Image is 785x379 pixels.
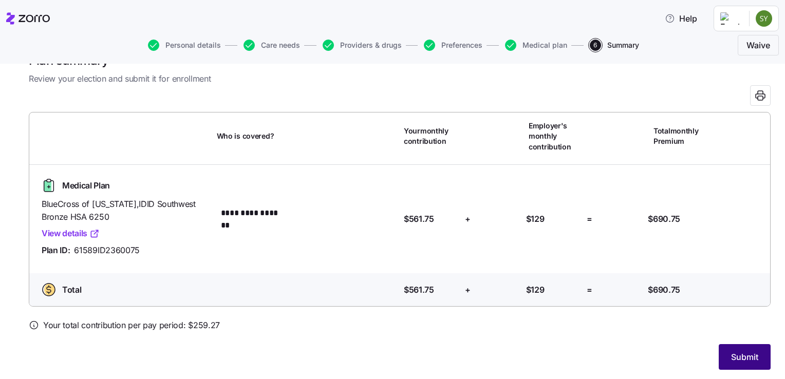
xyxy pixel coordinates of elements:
[590,40,601,51] span: 6
[465,283,471,296] span: +
[648,213,680,225] span: $690.75
[62,179,110,192] span: Medical Plan
[657,8,705,29] button: Help
[756,10,772,27] img: 31edd725558ec814797394f91140da44
[587,283,592,296] span: =
[340,42,402,49] span: Providers & drugs
[588,40,639,51] a: 6Summary
[244,40,300,51] button: Care needs
[241,40,300,51] a: Care needs
[441,42,482,49] span: Preferences
[148,40,221,51] button: Personal details
[42,244,70,257] span: Plan ID:
[424,40,482,51] button: Preferences
[465,213,471,225] span: +
[590,40,639,51] button: 6Summary
[653,126,708,147] span: Total monthly Premium
[731,351,758,363] span: Submit
[526,283,545,296] span: $129
[738,35,779,55] button: Waive
[746,39,770,51] span: Waive
[29,72,771,85] span: Review your election and submit it for enrollment
[719,344,771,370] button: Submit
[648,283,680,296] span: $690.75
[42,227,100,240] a: View details
[607,42,639,49] span: Summary
[146,40,221,51] a: Personal details
[503,40,567,51] a: Medical plan
[404,213,434,225] span: $561.75
[165,42,221,49] span: Personal details
[62,283,81,296] span: Total
[74,244,140,257] span: 61589ID2360075
[587,213,592,225] span: =
[43,319,220,332] span: Your total contribution per pay period: $ 259.27
[261,42,300,49] span: Care needs
[529,121,583,152] span: Employer's monthly contribution
[526,213,545,225] span: $129
[720,12,741,25] img: Employer logo
[42,198,209,223] span: BlueCross of [US_STATE] , IDID Southwest Bronze HSA 6250
[422,40,482,51] a: Preferences
[522,42,567,49] span: Medical plan
[404,283,434,296] span: $561.75
[665,12,697,25] span: Help
[321,40,402,51] a: Providers & drugs
[323,40,402,51] button: Providers & drugs
[505,40,567,51] button: Medical plan
[217,131,274,141] span: Who is covered?
[404,126,458,147] span: Your monthly contribution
